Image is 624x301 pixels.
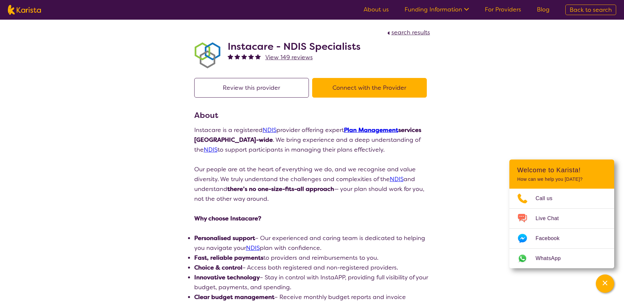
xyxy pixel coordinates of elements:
[227,185,334,193] strong: there’s no one-size-fits-all approach
[194,273,260,281] strong: Innovative technology
[386,28,430,36] a: search results
[241,54,247,59] img: fullstar
[485,6,521,13] a: For Providers
[235,54,240,59] img: fullstar
[228,41,361,52] h2: Instacare - NDIS Specialists
[194,125,430,155] p: Instacare is a registered provider offering expert . We bring experience and a deep understanding...
[344,126,398,134] a: Plan Management
[536,254,569,263] span: WhatsApp
[391,28,430,36] span: search results
[248,54,254,59] img: fullstar
[536,214,567,223] span: Live Chat
[364,6,389,13] a: About us
[194,78,309,98] button: Review this provider
[255,54,261,59] img: fullstar
[405,6,469,13] a: Funding Information
[265,52,313,62] a: View 149 reviews
[204,146,217,154] a: NDIS
[509,189,614,268] ul: Choose channel
[228,54,233,59] img: fullstar
[194,234,255,242] strong: Personalised support
[194,109,430,121] h3: About
[194,273,430,292] li: – Stay in control with InstaAPP, providing full visibility of your budget, payments, and spending.
[8,5,41,15] img: Karista logo
[194,253,430,263] li: to providers and reimbursements to you.
[194,42,220,68] img: obkhna0zu27zdd4ubuus.png
[570,6,612,14] span: Back to search
[312,78,427,98] button: Connect with the Provider
[390,175,404,183] a: NDIS
[517,166,606,174] h2: Welcome to Karista!
[565,5,616,15] a: Back to search
[194,215,261,222] strong: Why choose Instacare?
[536,194,560,203] span: Call us
[509,249,614,268] a: Web link opens in a new tab.
[517,177,606,182] p: How can we help you [DATE]?
[265,53,313,61] span: View 149 reviews
[194,293,274,301] strong: Clear budget management
[263,126,276,134] a: NDIS
[537,6,550,13] a: Blog
[194,254,263,262] strong: Fast, reliable payments
[246,244,260,252] a: NDIS
[194,264,242,272] strong: Choice & control
[194,263,430,273] li: – Access both registered and non-registered providers.
[194,164,430,204] p: Our people are at the heart of everything we do, and we recognise and value diversity. We truly u...
[312,84,430,92] a: Connect with the Provider
[194,84,312,92] a: Review this provider
[596,274,614,293] button: Channel Menu
[536,234,567,243] span: Facebook
[194,233,430,253] li: – Our experienced and caring team is dedicated to helping you navigate your plan with confidence.
[509,160,614,268] div: Channel Menu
